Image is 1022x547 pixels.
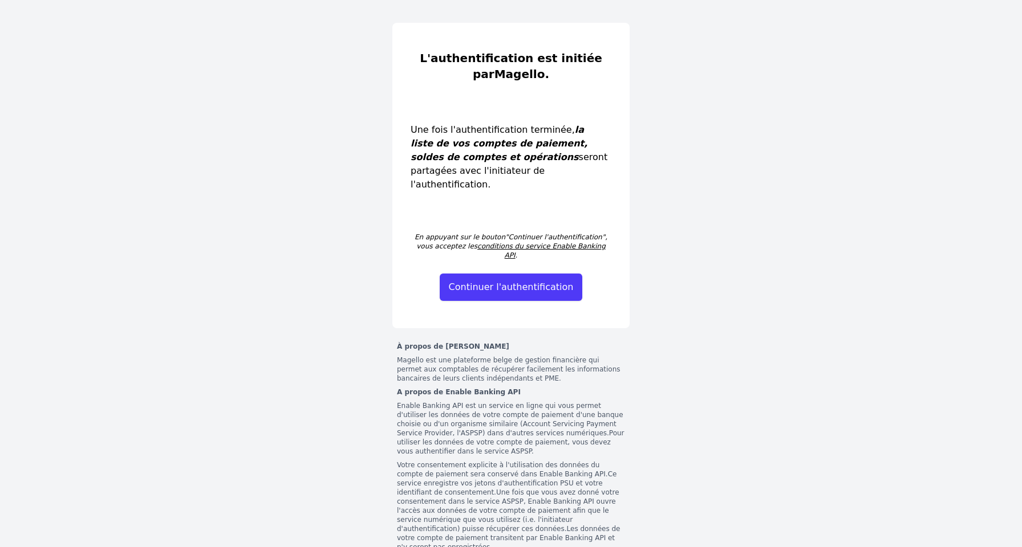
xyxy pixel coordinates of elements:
[397,429,624,455] span: Pour utiliser les données de votre compte de paiement, vous devez vous authentifier dans le servi...
[397,388,521,396] strong: A propos de Enable Banking API
[392,232,630,260] span: En appuyant sur le bouton , vous acceptez les .
[477,242,606,259] a: conditions du service Enable Banking API
[397,402,623,437] span: Enable Banking API est un service en ligne qui vous permet d'utiliser les données de votre compte...
[392,50,630,82] span: L'authentification est initiée par .
[411,124,587,162] em: la liste de vos comptes de paiement, soldes de comptes et opérations
[505,233,605,241] span: "Continuer l'authentification"
[494,67,545,81] strong: Magello
[392,123,627,191] span: Une fois l'authentification terminée, seront partagées avec l'initiateur de l'authentification.
[397,356,625,383] p: Magello est une plateforme belge de gestion financière qui permet aux comptables de récupérer fac...
[397,342,625,351] strong: À propos de [PERSON_NAME]
[397,461,608,478] span: Votre consentement explicite à l'utilisation des données du compte de paiement sera conservé dans...
[397,488,619,533] span: Une fois que vous avez donné votre consentement dans le service ASPSP, Enable Banking API ouvre l...
[397,470,617,496] span: Ce service enregistre vos jetons d'authentification PSU et votre identifiant de consentement.
[440,273,583,301] button: Continuer l'authentification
